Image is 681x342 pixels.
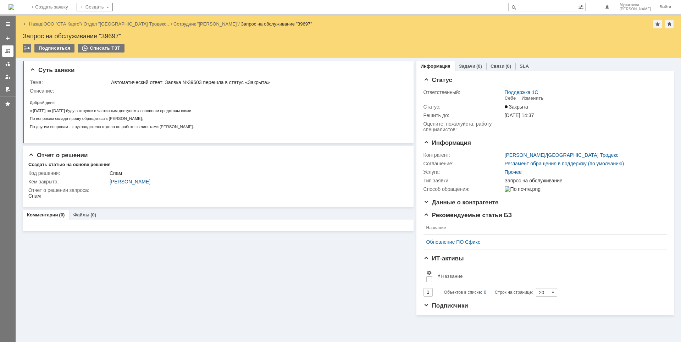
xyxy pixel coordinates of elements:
[423,178,503,183] div: Тип заявки:
[505,169,522,175] a: Прочее
[44,21,81,27] a: ООО "СТА Карго"
[423,104,503,110] div: Статус:
[423,169,503,175] div: Услуга:
[423,221,661,235] th: Название
[90,212,96,217] div: (0)
[423,255,464,262] span: ИТ-активы
[2,71,13,82] a: Мои заявки
[505,64,511,69] div: (0)
[110,179,150,184] a: [PERSON_NAME]
[423,121,503,132] div: Oцените, пожалуйста, работу специалистов:
[44,21,84,27] div: /
[173,21,238,27] a: Сотрудник "[PERSON_NAME]"
[653,20,662,28] div: Добавить в избранное
[505,152,546,158] a: [PERSON_NAME]
[665,20,674,28] div: Сделать домашней страницей
[505,161,624,166] a: Регламент обращения в поддержку (по умолчанию)
[620,3,651,7] span: Муракаева
[484,288,486,297] div: 0
[505,112,534,118] span: [DATE] 14:37
[27,212,58,217] a: Комментарии
[30,88,404,94] div: Описание:
[426,239,658,245] a: Обновление ПО Сфикс
[9,4,14,10] a: Перейти на домашнюю страницу
[505,104,528,110] span: Закрыта
[423,152,503,158] div: Контрагент:
[441,274,463,279] div: Название
[459,64,475,69] a: Задачи
[84,21,174,27] div: /
[29,21,42,27] a: Назад
[30,79,110,85] div: Тема:
[2,58,13,70] a: Заявки в моей ответственности
[476,64,482,69] div: (0)
[423,186,503,192] div: Способ обращения:
[423,199,499,206] span: Данные о контрагенте
[23,44,31,53] div: Работа с массовостью
[111,79,403,85] div: Автоматический ответ: Заявка №39603 перешла в статус «Закрыта»
[423,161,503,166] div: Соглашение:
[77,3,113,11] div: Создать
[444,290,482,295] span: Объектов в списке:
[423,302,468,309] span: Подписчики
[421,64,450,69] a: Информация
[73,212,89,217] a: Файлы
[423,139,471,146] span: Информация
[505,152,619,158] div: /
[2,45,13,57] a: Заявки на командах
[505,89,538,95] a: Поддержка 1С
[23,33,674,40] div: Запрос на обслуживание "39697"
[423,77,452,83] span: Статус
[28,179,108,184] div: Кем закрыта:
[505,186,541,192] img: По почте.png
[59,212,65,217] div: (0)
[30,67,74,73] span: Суть заявки
[620,7,651,11] span: [PERSON_NAME]
[491,64,504,69] a: Связи
[2,84,13,95] a: Мои согласования
[435,267,661,285] th: Название
[423,212,512,219] span: Рекомендуемые статьи БЗ
[547,152,619,158] a: [GEOGRAPHIC_DATA] Тродекс
[423,89,503,95] div: Ответственный:
[241,21,312,27] div: Запрос на обслуживание "39697"
[423,112,503,118] div: Решить до:
[444,288,533,297] i: Строк на странице:
[505,178,663,183] div: Запрос на обслуживание
[2,33,13,44] a: Создать заявку
[84,21,171,27] a: Отдел "[GEOGRAPHIC_DATA] Тродекс…
[28,187,404,193] div: Отчет о решении запроса:
[426,270,432,276] span: Настройки
[578,3,585,10] span: Расширенный поиск
[505,95,516,101] div: Себе
[520,64,529,69] a: SLA
[110,170,403,176] div: Спам
[28,170,108,176] div: Код решения:
[9,4,14,10] img: logo
[28,162,111,167] div: Создать статью на основе решения
[42,21,43,26] div: |
[521,95,544,101] div: Изменить
[173,21,241,27] div: /
[28,152,88,159] span: Отчет о решении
